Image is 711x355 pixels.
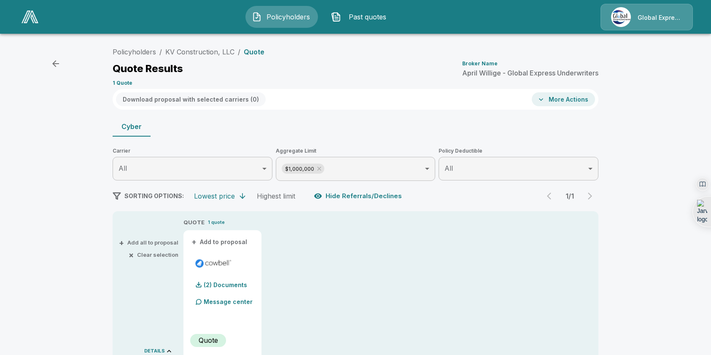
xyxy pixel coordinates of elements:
[532,92,595,106] button: More Actions
[159,47,162,57] li: /
[611,7,631,27] img: Agency Icon
[113,116,151,137] button: Cyber
[190,237,249,247] button: +Add to proposal
[124,192,184,199] span: SORTING OPTIONS:
[191,239,197,245] span: +
[265,12,312,22] span: Policyholders
[331,12,341,22] img: Past quotes Icon
[22,11,38,23] img: AA Logo
[144,349,165,353] p: DETAILS
[601,4,693,30] a: Agency IconGlobal Express Underwriters
[282,164,324,174] div: $1,000,000
[113,81,132,86] p: 1 Quote
[130,252,178,258] button: ×Clear selection
[257,192,295,200] div: Highest limit
[312,188,405,204] button: Hide Referrals/Declines
[113,64,183,74] p: Quote Results
[462,70,598,76] p: April Willige - Global Express Underwriters
[118,164,127,172] span: All
[204,282,247,288] p: (2) Documents
[113,48,156,56] a: Policyholders
[462,61,498,66] p: Broker Name
[325,6,397,28] button: Past quotes IconPast quotes
[113,147,272,155] span: Carrier
[208,219,225,226] p: 1 quote
[165,48,234,56] a: KV Construction, LLC
[282,164,318,174] span: $1,000,000
[194,192,235,200] div: Lowest price
[121,240,178,245] button: +Add all to proposal
[244,48,264,55] p: Quote
[245,6,318,28] button: Policyholders IconPolicyholders
[194,257,233,270] img: cowbellp100
[116,92,266,106] button: Download proposal with selected carriers (0)
[561,193,578,199] p: 1 / 1
[238,47,240,57] li: /
[444,164,453,172] span: All
[439,147,598,155] span: Policy Deductible
[252,12,262,22] img: Policyholders Icon
[199,335,218,345] p: Quote
[204,297,253,306] p: Message center
[113,47,264,57] nav: breadcrumb
[119,240,124,245] span: +
[638,13,682,22] p: Global Express Underwriters
[276,147,436,155] span: Aggregate Limit
[129,252,134,258] span: ×
[345,12,391,22] span: Past quotes
[183,218,205,227] p: QUOTE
